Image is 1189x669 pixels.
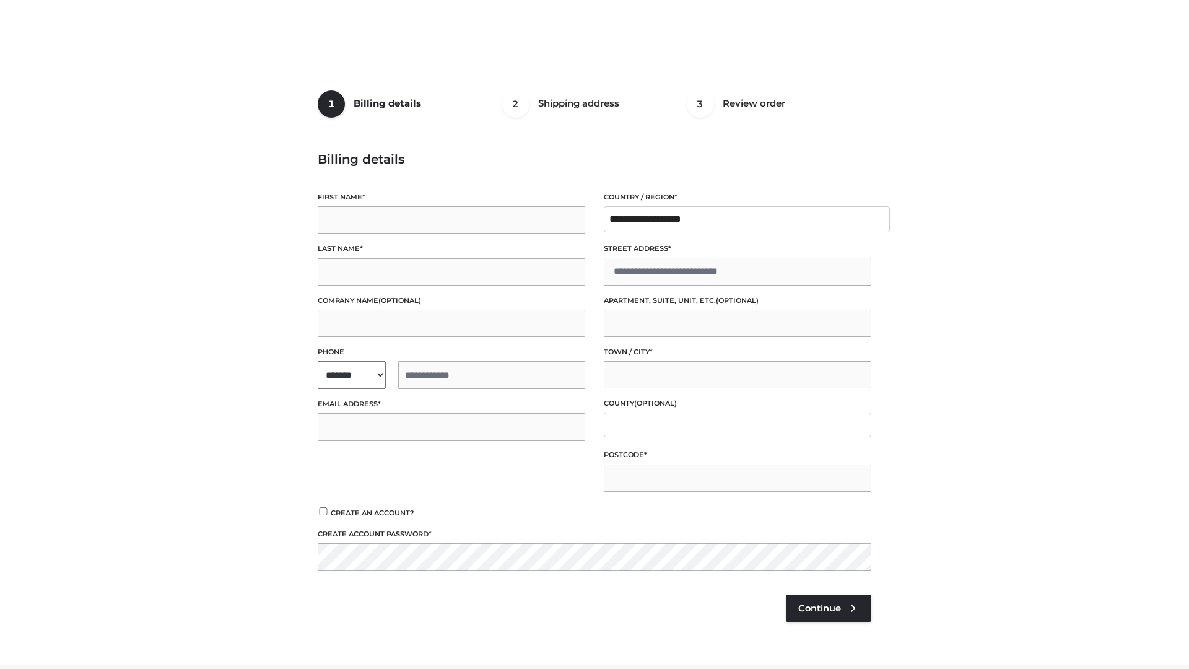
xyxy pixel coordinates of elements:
label: Town / City [604,346,871,358]
span: 1 [318,90,345,118]
span: Shipping address [538,97,619,109]
span: 3 [687,90,714,118]
span: Billing details [354,97,421,109]
span: Create an account? [331,509,414,517]
label: First name [318,191,585,203]
label: Last name [318,243,585,255]
span: (optional) [378,296,421,305]
label: Postcode [604,449,871,461]
label: County [604,398,871,409]
span: Continue [798,603,841,614]
input: Create an account? [318,507,329,515]
span: 2 [502,90,529,118]
span: Review order [723,97,785,109]
label: Street address [604,243,871,255]
label: Company name [318,295,585,307]
label: Create account password [318,528,871,540]
label: Apartment, suite, unit, etc. [604,295,871,307]
span: (optional) [634,399,677,408]
a: Continue [786,595,871,622]
label: Email address [318,398,585,410]
span: (optional) [716,296,759,305]
label: Phone [318,346,585,358]
h3: Billing details [318,152,871,167]
label: Country / Region [604,191,871,203]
